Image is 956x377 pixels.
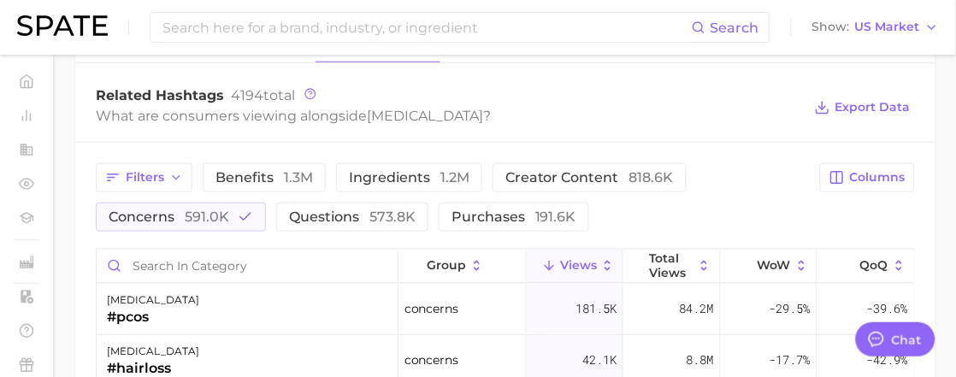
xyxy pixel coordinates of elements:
span: 591.0k [185,209,229,225]
span: total [231,87,295,103]
span: concerns [109,210,229,224]
span: ingredients [349,171,469,185]
span: creator content [505,171,674,185]
span: 573.8k [369,209,416,225]
span: 1.3m [284,169,313,186]
span: -17.7% [770,350,811,370]
span: QoQ [860,258,888,272]
span: US Market [855,22,920,32]
span: Filters [126,170,164,185]
div: [MEDICAL_DATA] [107,290,199,310]
span: group [427,258,466,272]
span: 818.6k [629,169,674,186]
button: ShowUS Market [808,16,943,38]
span: Show [812,22,850,32]
button: [MEDICAL_DATA]#pcosconcerns181.5k84.2m-29.5%-39.6% [97,284,914,335]
input: Search here for a brand, industry, or ingredient [161,13,692,42]
span: Views [560,258,597,272]
span: 84.2m [680,298,714,319]
span: Columns [850,170,906,185]
span: [MEDICAL_DATA] [367,108,483,124]
span: purchases [451,210,576,224]
span: questions [289,210,416,224]
span: concerns [404,350,459,370]
span: benefits [215,171,313,185]
span: Export Data [835,100,911,115]
span: Search [711,20,759,36]
span: Related Hashtags [96,87,224,103]
div: What are consumers viewing alongside ? [96,104,802,127]
button: Columns [820,163,915,192]
div: #pcos [107,307,199,327]
span: 1.2m [440,169,469,186]
span: -39.6% [867,298,908,319]
button: group [398,250,527,283]
input: Search in category [97,250,398,282]
span: WoW [758,258,791,272]
button: Total Views [623,250,720,283]
span: concerns [404,298,459,319]
button: Filters [96,163,192,192]
span: -29.5% [770,298,811,319]
span: 181.5k [575,298,617,319]
span: 4194 [231,87,263,103]
span: 191.6k [535,209,576,225]
img: SPATE [17,15,108,36]
span: -42.9% [867,350,908,370]
span: Total Views [650,251,694,279]
span: 8.8m [687,350,714,370]
button: QoQ [817,250,914,283]
div: [MEDICAL_DATA] [107,341,199,362]
button: Export Data [811,96,915,120]
span: 42.1k [582,350,617,370]
button: WoW [721,250,817,283]
button: Views [527,250,623,283]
